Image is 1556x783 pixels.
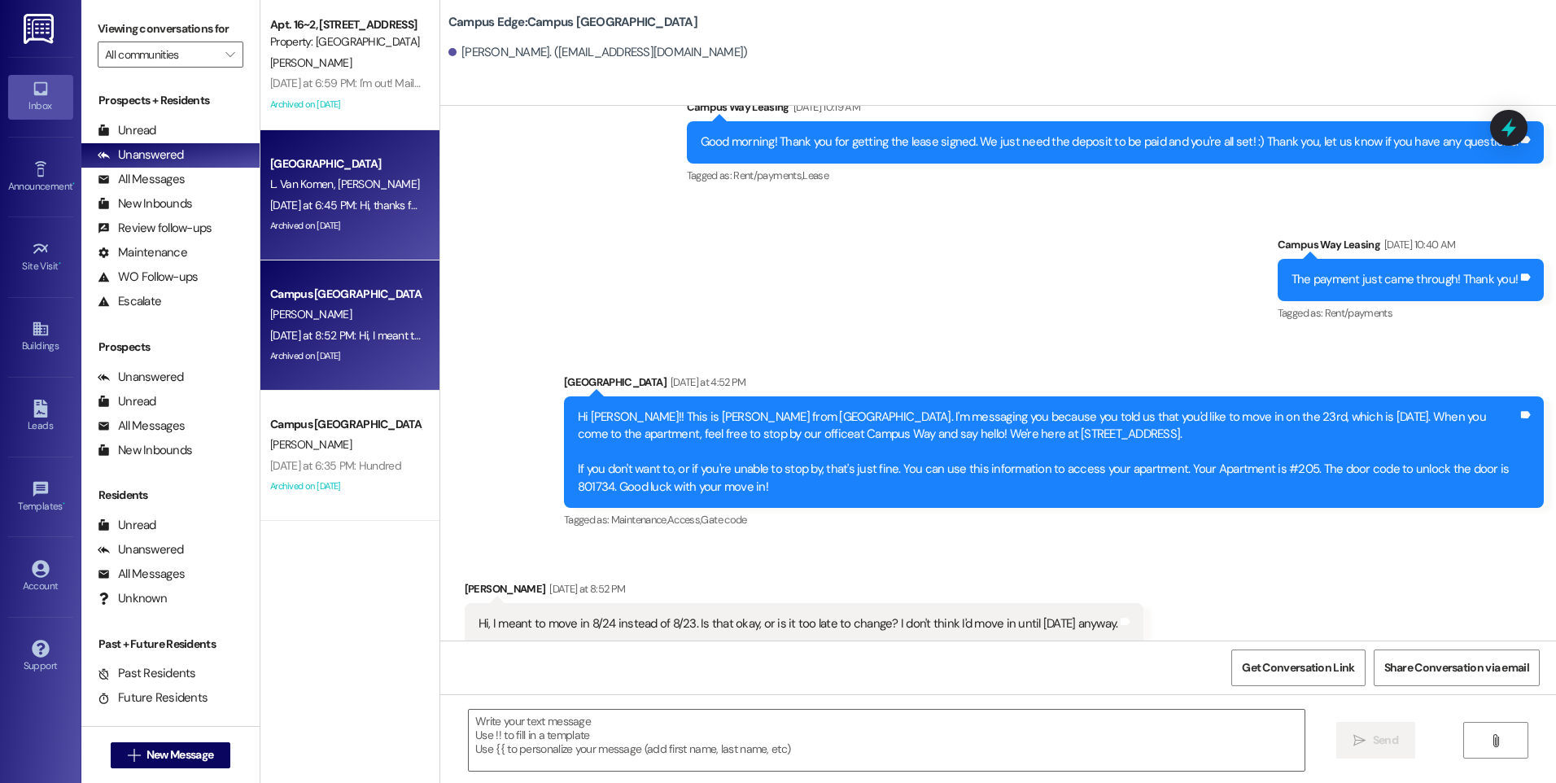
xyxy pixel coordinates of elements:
[1278,236,1544,259] div: Campus Way Leasing
[59,258,61,269] span: •
[1336,722,1415,759] button: Send
[564,508,1544,531] div: Tagged as:
[269,346,422,366] div: Archived on [DATE]
[8,635,73,679] a: Support
[98,147,184,164] div: Unanswered
[81,92,260,109] div: Prospects + Residents
[270,416,421,433] div: Campus [GEOGRAPHIC_DATA]
[1380,236,1455,253] div: [DATE] 10:40 AM
[701,513,746,527] span: Gate code
[98,541,184,558] div: Unanswered
[789,98,860,116] div: [DATE] 10:19 AM
[1489,734,1501,747] i: 
[8,475,73,519] a: Templates •
[270,458,401,473] div: [DATE] at 6:35 PM: Hundred
[98,517,156,534] div: Unread
[1278,301,1544,325] div: Tagged as:
[338,177,419,191] span: [PERSON_NAME]
[667,513,701,527] span: Access ,
[98,393,156,410] div: Unread
[733,168,802,182] span: Rent/payments ,
[98,122,156,139] div: Unread
[1325,306,1393,320] span: Rent/payments
[8,235,73,279] a: Site Visit •
[270,328,945,343] div: [DATE] at 8:52 PM: Hi, I meant to move in 8/24 instead of 8/23. Is that okay, or is it too late t...
[1292,271,1518,288] div: The payment just came through! Thank you!
[448,44,748,61] div: [PERSON_NAME]. ([EMAIL_ADDRESS][DOMAIN_NAME])
[1384,659,1529,676] span: Share Conversation via email
[465,580,1144,603] div: [PERSON_NAME]
[611,513,667,527] span: Maintenance ,
[270,16,421,33] div: Apt. 16~2, [STREET_ADDRESS]
[687,164,1545,187] div: Tagged as:
[8,395,73,439] a: Leads
[81,339,260,356] div: Prospects
[564,374,1544,396] div: [GEOGRAPHIC_DATA]
[98,269,198,286] div: WO Follow-ups
[98,566,185,583] div: All Messages
[72,178,75,190] span: •
[128,749,140,762] i: 
[1231,650,1365,686] button: Get Conversation Link
[545,580,625,597] div: [DATE] at 8:52 PM
[98,195,192,212] div: New Inbounds
[269,94,422,115] div: Archived on [DATE]
[98,293,161,310] div: Escalate
[98,689,208,706] div: Future Residents
[270,155,421,173] div: [GEOGRAPHIC_DATA]
[270,177,338,191] span: L. Van Komen
[98,442,192,459] div: New Inbounds
[1373,732,1398,749] span: Send
[98,665,196,682] div: Past Residents
[270,33,421,50] div: Property: [GEOGRAPHIC_DATA]
[98,16,243,42] label: Viewing conversations for
[270,55,352,70] span: [PERSON_NAME]
[8,555,73,599] a: Account
[479,615,1118,632] div: Hi, I meant to move in 8/24 instead of 8/23. Is that okay, or is it too late to change? I don't t...
[111,742,231,768] button: New Message
[81,487,260,504] div: Residents
[269,476,422,496] div: Archived on [DATE]
[98,171,185,188] div: All Messages
[1374,650,1540,686] button: Share Conversation via email
[98,418,185,435] div: All Messages
[701,133,1519,151] div: Good morning! Thank you for getting the lease signed. We just need the deposit to be paid and you...
[81,636,260,653] div: Past + Future Residents
[225,48,234,61] i: 
[270,437,352,452] span: [PERSON_NAME]
[269,216,422,236] div: Archived on [DATE]
[578,409,1518,496] div: Hi [PERSON_NAME]!! This is [PERSON_NAME] from [GEOGRAPHIC_DATA]. I'm messaging you because you to...
[448,14,697,31] b: Campus Edge: Campus [GEOGRAPHIC_DATA]
[687,98,1545,121] div: Campus Way Leasing
[1353,734,1366,747] i: 
[98,369,184,386] div: Unanswered
[98,590,167,607] div: Unknown
[8,75,73,119] a: Inbox
[802,168,828,182] span: Lease
[270,307,352,322] span: [PERSON_NAME]
[98,220,212,237] div: Review follow-ups
[63,498,65,510] span: •
[146,746,213,763] span: New Message
[270,286,421,303] div: Campus [GEOGRAPHIC_DATA]
[105,42,217,68] input: All communities
[667,374,746,391] div: [DATE] at 4:52 PM
[98,244,187,261] div: Maintenance
[1242,659,1354,676] span: Get Conversation Link
[8,315,73,359] a: Buildings
[270,76,612,90] div: [DATE] at 6:59 PM: I'm out! Mail key is on the counter, everything is clean:)
[24,14,57,44] img: ResiDesk Logo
